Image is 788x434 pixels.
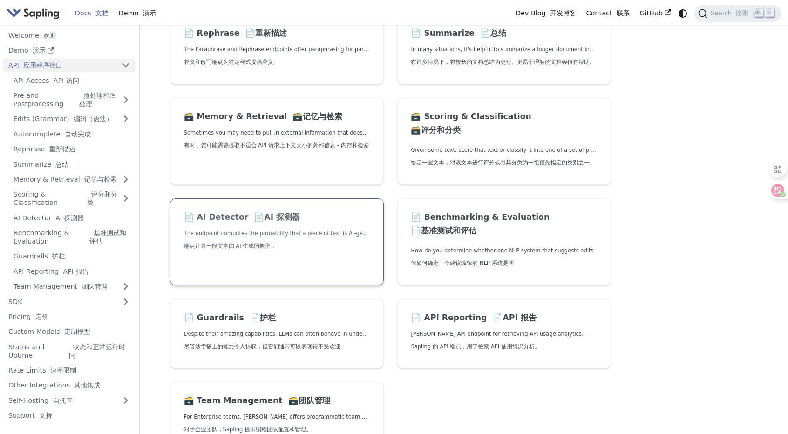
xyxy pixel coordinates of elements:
a: Pricing 定价 [3,310,135,324]
font: 释义和改写端点为特定样式提供释义。 [184,59,279,65]
font: 评分和分类 [87,190,117,206]
a: 📄️ Summarize 📄️总结In many situations, it's helpful to summarize a longer document into a shorter, ... [397,15,611,85]
h2: Summarize [411,28,597,39]
p: The Paraphrase and Rephrase endpoints offer paraphrasing for particular styles. [184,45,370,70]
font: 自动完成 [65,130,91,138]
font: AI 探测器 [55,214,84,222]
font: 🗃️团队管理 [288,396,330,405]
a: 📄️ Guardrails 📄️护栏Despite their amazing capabilities, LLMs can often behave in undesired尽管法学硕士的能力... [170,299,384,369]
font: 基准测试和评估 [89,229,126,245]
p: Sapling's API endpoint for retrieving API usage analytics. [411,330,597,355]
font: 重新描述 [49,145,75,153]
font: Sapling 的 API 端点，用于检索 API 使用情况分析。 [411,343,540,350]
font: 护栏 [52,252,65,260]
font: 📄️API 报告 [492,313,536,322]
button: Search (Ctrl+K) [694,5,781,22]
a: 📄️ Rephrase 📄️重新描述The Paraphrase and Rephrase endpoints offer paraphrasing for particular styles.... [170,15,384,85]
font: 其他集成 [74,381,100,389]
p: Sometimes you may need to pull in external information that doesn't fit in the context size of an... [184,129,370,154]
a: Rate Limits 速率限制 [3,364,135,377]
a: GitHub [634,6,676,20]
a: Demo 演示 [114,6,161,20]
kbd: K [765,9,774,17]
button: Switch between dark and light mode (currently system mode) [676,7,690,20]
font: 📄️基准测试和评估 [411,226,476,235]
a: Rephrase 重新描述 [8,142,135,156]
a: AI Detector AI 探测器 [8,211,135,224]
h2: Scoring & Classification [411,112,597,139]
img: Sapling.ai [7,7,60,20]
p: In many situations, it's helpful to summarize a longer document into a shorter, more easily diges... [411,45,597,70]
font: 应用程序接口 [23,61,62,69]
a: Self-Hosting 自托管 [3,393,135,407]
font: 记忆与检索 [84,176,117,183]
button: Collapse sidebar category 'API' [116,59,135,72]
font: API 访问 [54,77,79,84]
font: 演示 [143,9,156,17]
h2: Team Management [184,396,370,406]
a: Scoring & Classification 评分和分类 [8,188,135,210]
a: Dev Blog 开发博客 [510,6,581,20]
font: 尽管法学硕士的能力令人惊叹，但它们通常可以表现得不受欢迎 [184,343,340,350]
font: 开发博客 [550,9,576,17]
p: How do you determine whether one NLP system that suggests edits [411,246,597,271]
font: 演示 [33,47,46,54]
a: Contact 联系 [581,6,635,20]
a: Custom Models 定制模型 [3,325,135,339]
a: 🗃️ Memory & Retrieval 🗃️记忆与检索Sometimes you may need to pull in external information that doesn't ... [170,98,384,185]
font: 定价 [35,313,48,320]
font: 编辑（语法） [74,115,113,122]
font: 团队管理 [82,283,108,290]
a: Support 支持 [3,409,135,422]
font: 欢迎 [43,32,56,39]
h2: Rephrase [184,28,370,39]
font: 给定一些文本，对该文本进行评分或将其分类为一组预先指定的类别之一。 [411,159,595,166]
a: API Reporting API 报告 [8,264,135,278]
a: Autocomplete 自动完成 [8,127,135,141]
a: API 应用程序接口 [3,59,116,72]
font: 定制模型 [64,328,90,335]
font: 有时，您可能需要提取不适合 API 请求上下文大小的外部信息 - 内存和检索可以实现这一点。 [184,142,414,149]
font: 总结 [55,161,68,168]
a: Status and Uptime 状态和正常运行时间 [3,340,135,362]
font: 📄️重新描述 [245,28,287,38]
font: API 报告 [63,268,88,275]
a: Benchmarking & Evaluation 基准测试和评估 [8,226,135,248]
button: Expand sidebar category 'SDK' [116,295,135,308]
a: 📄️ API Reporting 📄️API 报告[PERSON_NAME] API endpoint for retrieving API usage analytics.Sapling 的 ... [397,299,611,369]
font: 在许多情况下，将较长的文档总结为更短、更易于理解的文档会很有帮助。 [411,59,595,65]
font: 状态和正常运行时间 [69,343,125,359]
font: 文档 [95,9,109,17]
p: Despite their amazing capabilities, LLMs can often behave in undesired [184,330,370,355]
a: Demo 演示 [3,44,135,57]
a: 🗃️ Scoring & Classification🗃️评分和分类Given some text, score that text or classify it into one of a s... [397,98,611,185]
font: 🗃️评分和分类 [411,125,461,135]
a: API Access API 访问 [8,74,135,87]
font: 对于企业团队，Sapling 提供编程团队配置和管理。 [184,426,312,433]
a: Sapling.ai [7,7,63,20]
font: 📄️AI 探测器 [254,212,300,222]
font: 联系 [617,9,630,17]
font: 📄️护栏 [250,313,276,322]
a: Docs 文档 [70,6,114,20]
h2: API Reporting [411,313,597,323]
a: 📄️ Benchmarking & Evaluation📄️基准测试和评估How do you determine whether one NLP system that suggests ed... [397,198,611,285]
font: 自托管 [53,397,73,404]
font: 速率限制 [50,366,76,374]
font: 端点计算一段文本由 AI 生成的概率， [184,243,277,249]
a: Pre and Postprocessing 预处理和后处理 [8,89,135,111]
font: 搜索 [735,9,748,17]
font: 你如何确定一个建议编辑的 NLP 系统是否 [411,260,514,266]
a: Welcome 欢迎 [3,28,135,42]
a: 📄️ AI Detector 📄️AI 探测器The endpoint computes the probability that a piece of text is AI-generated... [170,198,384,285]
h2: Memory & Retrieval [184,112,370,122]
p: Given some text, score that text or classify it into one of a set of pre-specified categories. [411,146,597,171]
font: 预处理和后处理 [79,92,116,108]
a: Edits (Grammar) 编辑（语法） [8,112,135,126]
h2: Benchmarking & Evaluation [411,212,597,240]
a: Memory & Retrieval 记忆与检索 [8,173,135,186]
font: 🗃️记忆与检索 [292,112,342,121]
h2: Guardrails [184,313,370,323]
font: 📄️总结 [480,28,506,38]
p: The endpoint computes the probability that a piece of text is AI-generated, [184,229,370,254]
